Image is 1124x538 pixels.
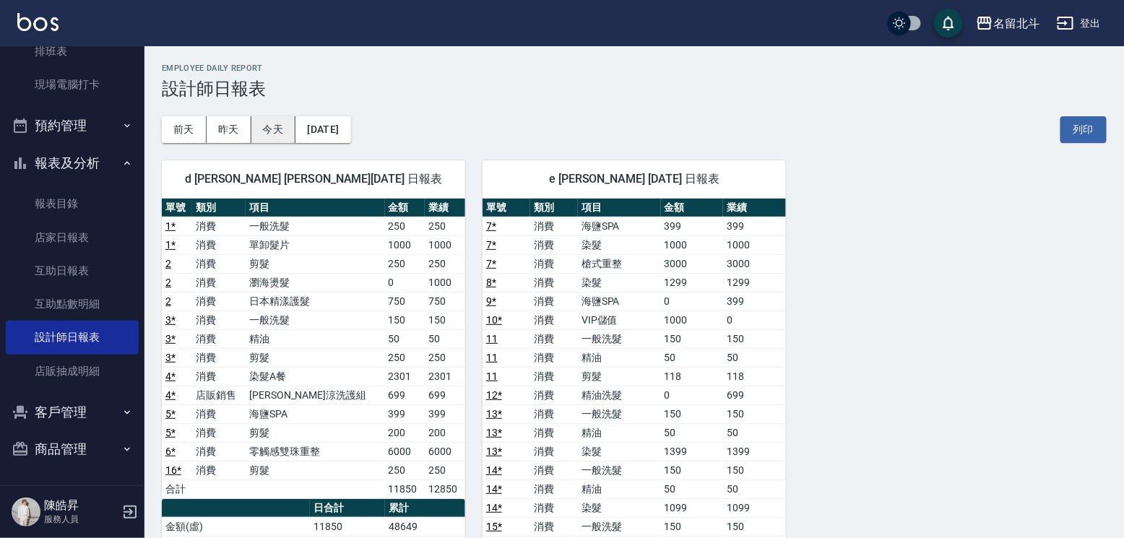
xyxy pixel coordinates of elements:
[162,199,192,217] th: 單號
[6,430,139,468] button: 商品管理
[207,116,251,143] button: 昨天
[385,254,425,273] td: 250
[661,498,724,517] td: 1099
[530,254,578,273] td: 消費
[723,498,786,517] td: 1099
[661,517,724,536] td: 150
[723,480,786,498] td: 50
[17,13,59,31] img: Logo
[723,254,786,273] td: 3000
[385,442,425,461] td: 6000
[486,352,498,363] a: 11
[661,235,724,254] td: 1000
[661,199,724,217] th: 金額
[723,217,786,235] td: 399
[425,254,465,273] td: 250
[425,329,465,348] td: 50
[661,480,724,498] td: 50
[6,221,139,254] a: 店家日報表
[251,116,296,143] button: 今天
[192,442,246,461] td: 消費
[723,423,786,442] td: 50
[192,217,246,235] td: 消費
[661,254,724,273] td: 3000
[192,348,246,367] td: 消費
[44,513,118,526] p: 服務人員
[578,217,661,235] td: 海鹽SPA
[385,329,425,348] td: 50
[246,442,385,461] td: 零觸感雙珠重整
[385,199,425,217] th: 金額
[192,273,246,292] td: 消費
[530,217,578,235] td: 消費
[425,442,465,461] td: 6000
[578,386,661,404] td: 精油洗髮
[578,498,661,517] td: 染髮
[425,386,465,404] td: 699
[162,116,207,143] button: 前天
[578,423,661,442] td: 精油
[162,79,1107,99] h3: 設計師日報表
[192,329,246,348] td: 消費
[425,348,465,367] td: 250
[530,367,578,386] td: 消費
[385,273,425,292] td: 0
[246,199,385,217] th: 項目
[486,370,498,382] a: 11
[295,116,350,143] button: [DATE]
[723,273,786,292] td: 1299
[246,461,385,480] td: 剪髮
[246,386,385,404] td: [PERSON_NAME]涼洗護組
[578,442,661,461] td: 染髮
[165,295,171,307] a: 2
[425,480,465,498] td: 12850
[425,461,465,480] td: 250
[192,254,246,273] td: 消費
[385,404,425,423] td: 399
[661,367,724,386] td: 118
[6,394,139,431] button: 客戶管理
[661,348,724,367] td: 50
[723,442,786,461] td: 1399
[12,498,40,526] img: Person
[578,235,661,254] td: 染髮
[723,311,786,329] td: 0
[385,292,425,311] td: 750
[530,311,578,329] td: 消費
[530,292,578,311] td: 消費
[385,217,425,235] td: 250
[246,273,385,292] td: 瀏海燙髮
[6,321,139,354] a: 設計師日報表
[192,367,246,386] td: 消費
[661,404,724,423] td: 150
[162,480,192,498] td: 合計
[6,254,139,287] a: 互助日報表
[192,292,246,311] td: 消費
[385,386,425,404] td: 699
[970,9,1045,38] button: 名留北斗
[578,254,661,273] td: 槍式重整
[44,498,118,513] h5: 陳皓昇
[425,404,465,423] td: 399
[192,235,246,254] td: 消費
[578,273,661,292] td: 染髮
[483,199,530,217] th: 單號
[385,517,465,536] td: 48649
[246,235,385,254] td: 單卸髮片
[530,273,578,292] td: 消費
[162,199,465,499] table: a dense table
[192,386,246,404] td: 店販銷售
[310,517,385,536] td: 11850
[500,172,769,186] span: e [PERSON_NAME] [DATE] 日報表
[246,348,385,367] td: 剪髮
[723,329,786,348] td: 150
[530,199,578,217] th: 類別
[723,292,786,311] td: 399
[661,442,724,461] td: 1399
[661,273,724,292] td: 1299
[1051,10,1107,37] button: 登出
[578,480,661,498] td: 精油
[6,355,139,388] a: 店販抽成明細
[1060,116,1107,143] button: 列印
[578,348,661,367] td: 精油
